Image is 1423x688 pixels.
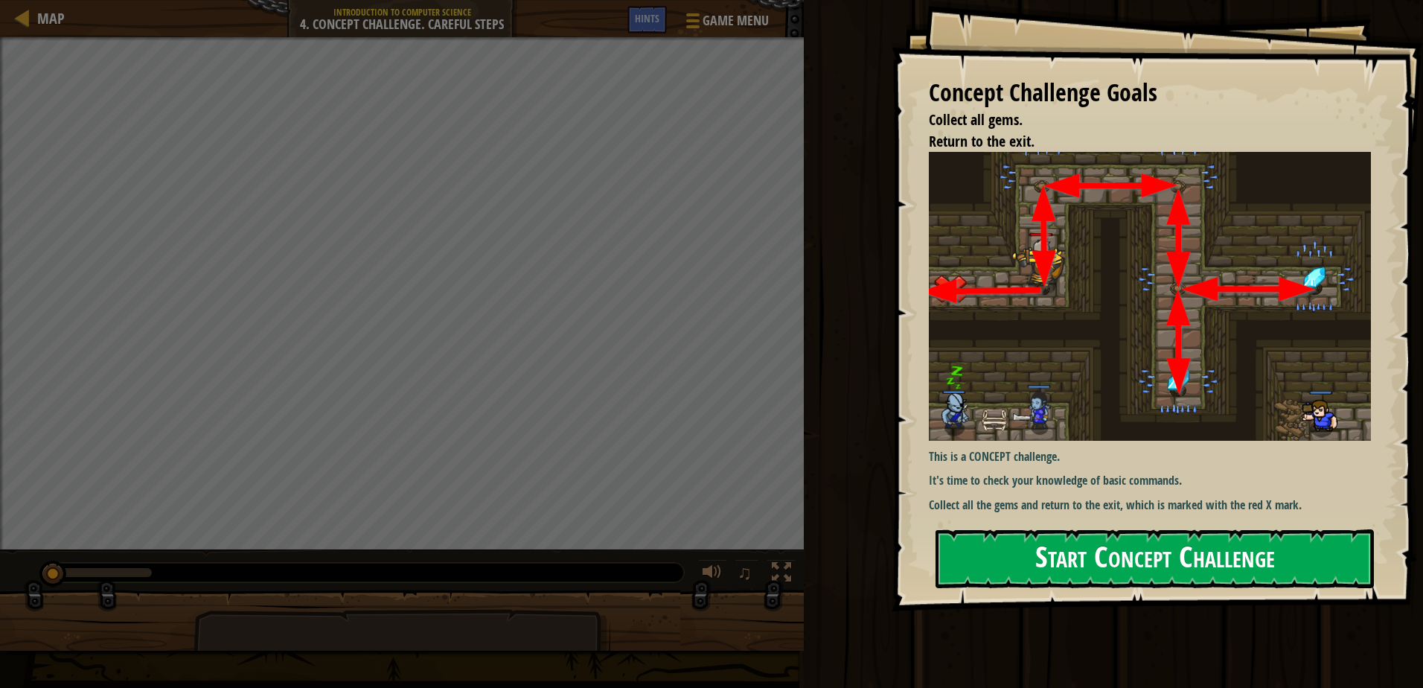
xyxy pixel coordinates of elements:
[929,497,1382,514] p: Collect all the gems and return to the exit, which is marked with the red X mark.
[37,8,65,28] span: Map
[929,76,1371,110] div: Concept Challenge Goals
[929,152,1382,440] img: First assesment
[635,11,659,25] span: Hints
[929,448,1382,465] p: This is a CONCEPT challenge.
[767,559,796,590] button: Toggle fullscreen
[738,561,752,584] span: ♫
[697,559,727,590] button: Adjust volume
[929,472,1382,489] p: It's time to check your knowledge of basic commands.
[735,559,760,590] button: ♫
[30,8,65,28] a: Map
[674,6,778,41] button: Game Menu
[703,11,769,31] span: Game Menu
[929,131,1035,151] span: Return to the exit.
[929,109,1023,130] span: Collect all gems.
[910,109,1367,131] li: Collect all gems.
[936,529,1374,588] button: Start Concept Challenge
[910,131,1367,153] li: Return to the exit.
